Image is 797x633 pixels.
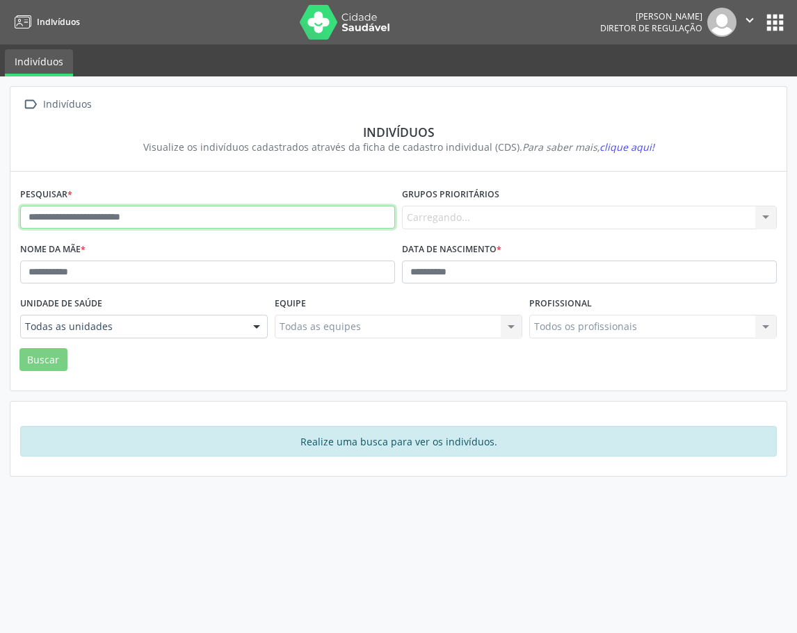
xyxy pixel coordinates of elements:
[763,10,787,35] button: apps
[402,239,501,261] label: Data de nascimento
[40,94,94,115] div: Indivíduos
[600,22,702,34] span: Diretor de regulação
[707,8,736,37] img: img
[599,140,654,154] span: clique aqui!
[10,10,80,33] a: Indivíduos
[19,348,67,372] button: Buscar
[20,94,94,115] a:  Indivíduos
[529,293,592,315] label: Profissional
[20,293,102,315] label: Unidade de saúde
[30,124,767,140] div: Indivíduos
[30,140,767,154] div: Visualize os indivíduos cadastrados através da ficha de cadastro individual (CDS).
[20,94,40,115] i: 
[522,140,654,154] i: Para saber mais,
[5,49,73,76] a: Indivíduos
[600,10,702,22] div: [PERSON_NAME]
[20,426,777,457] div: Realize uma busca para ver os indivíduos.
[742,13,757,28] i: 
[25,320,239,334] span: Todas as unidades
[37,16,80,28] span: Indivíduos
[20,184,72,206] label: Pesquisar
[402,184,499,206] label: Grupos prioritários
[736,8,763,37] button: 
[20,239,86,261] label: Nome da mãe
[275,293,306,315] label: Equipe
